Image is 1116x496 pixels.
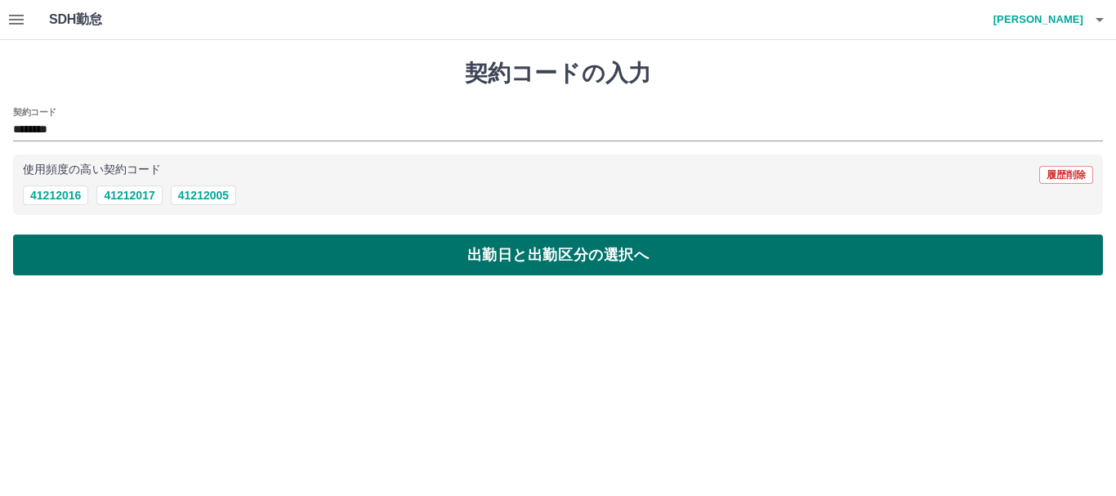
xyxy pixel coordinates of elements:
[96,185,162,205] button: 41212017
[171,185,236,205] button: 41212005
[13,105,56,118] h2: 契約コード
[23,185,88,205] button: 41212016
[13,235,1103,275] button: 出勤日と出勤区分の選択へ
[13,60,1103,87] h1: 契約コードの入力
[23,164,161,176] p: 使用頻度の高い契約コード
[1039,166,1093,184] button: 履歴削除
